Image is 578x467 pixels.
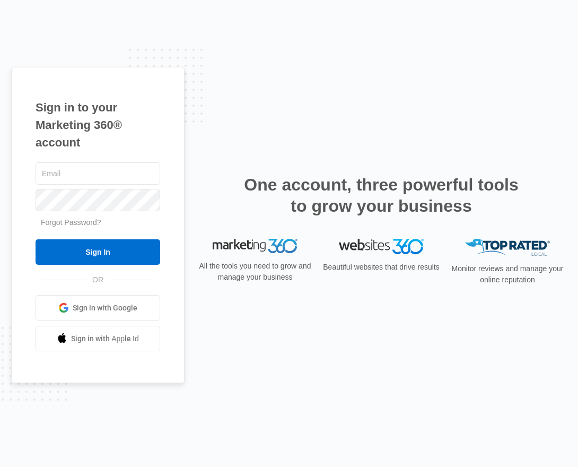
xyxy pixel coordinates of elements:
[41,218,101,227] a: Forgot Password?
[196,261,314,283] p: All the tools you need to grow and manage your business
[448,263,567,286] p: Monitor reviews and manage your online reputation
[36,99,160,151] h1: Sign in to your Marketing 360® account
[241,174,522,217] h2: One account, three powerful tools to grow your business
[71,333,139,344] span: Sign in with Apple Id
[339,239,424,254] img: Websites 360
[213,239,297,254] img: Marketing 360
[36,162,160,185] input: Email
[36,326,160,351] a: Sign in with Apple Id
[36,239,160,265] input: Sign In
[36,295,160,321] a: Sign in with Google
[73,302,137,314] span: Sign in with Google
[322,262,441,273] p: Beautiful websites that drive results
[465,239,550,256] img: Top Rated Local
[85,274,111,286] span: OR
